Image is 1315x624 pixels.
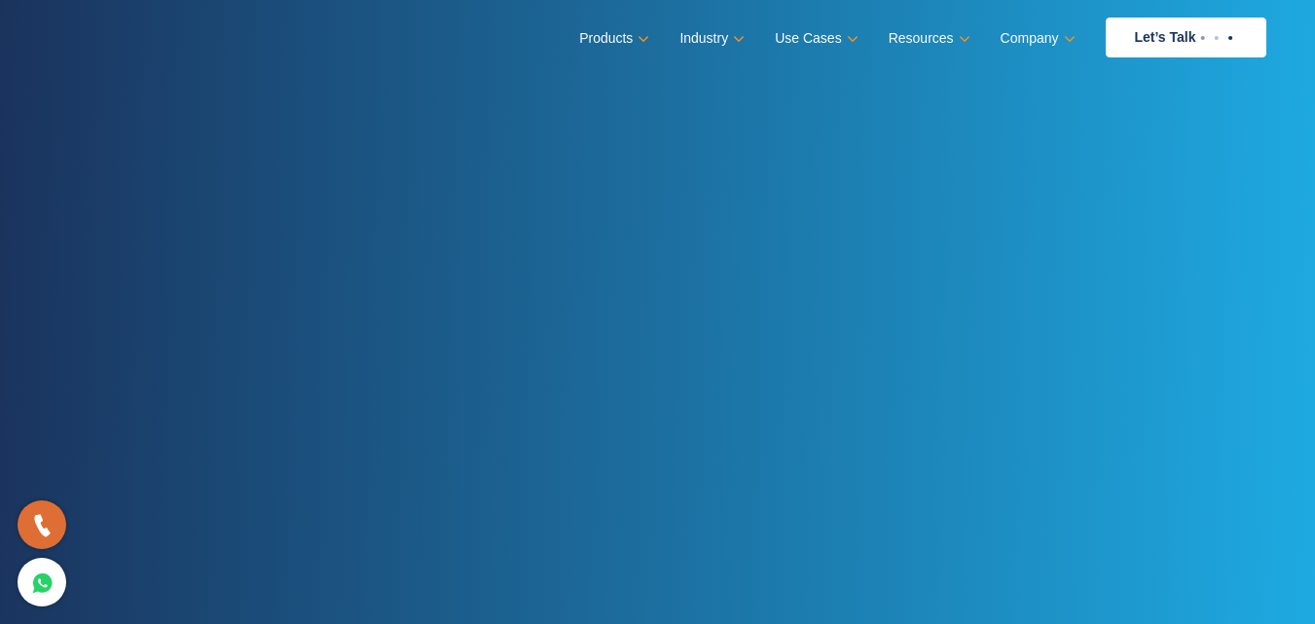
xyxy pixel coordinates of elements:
a: Company [1001,24,1072,53]
a: Use Cases [775,24,854,53]
a: Let’s Talk [1106,18,1266,57]
a: Industry [679,24,741,53]
a: Resources [889,24,967,53]
a: Products [579,24,645,53]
